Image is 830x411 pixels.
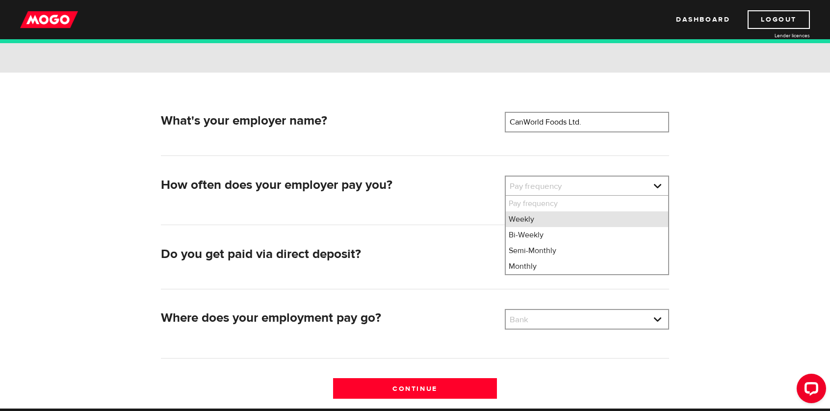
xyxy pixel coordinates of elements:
[506,258,668,274] li: Monthly
[506,227,668,243] li: Bi-Weekly
[789,370,830,411] iframe: LiveChat chat widget
[20,10,78,29] img: mogo_logo-11ee424be714fa7cbb0f0f49df9e16ec.png
[506,243,668,258] li: Semi-Monthly
[161,247,497,262] h2: Do you get paid via direct deposit?
[161,178,497,193] h2: How often does your employer pay you?
[506,196,668,211] li: Pay frequency
[161,113,497,128] h2: What's your employer name?
[333,378,497,399] input: Continue
[161,310,497,326] h2: Where does your employment pay go?
[506,211,668,227] li: Weekly
[736,32,810,39] a: Lender licences
[748,10,810,29] a: Logout
[676,10,730,29] a: Dashboard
